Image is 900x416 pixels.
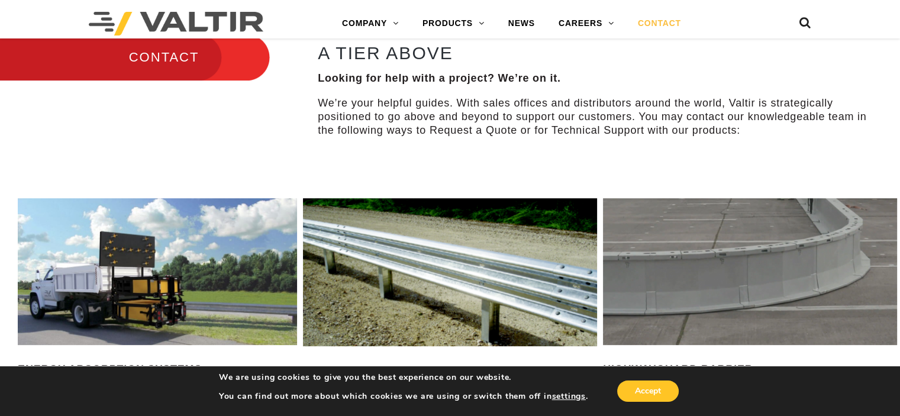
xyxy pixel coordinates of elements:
[626,12,693,36] a: CONTACT
[318,96,868,138] p: We’re your helpful guides. With sales offices and distributors around the world, Valtir is strate...
[303,365,428,376] strong: GUARDRAIL SYSTEMS
[219,372,588,383] p: We are using cookies to give you the best experience on our website.
[318,72,561,84] strong: Looking for help with a project? We’re on it.
[219,391,588,402] p: You can find out more about which cookies we are using or switch them off in .
[617,380,679,402] button: Accept
[603,363,897,404] p: MASH longitudinal redirecting steel barrier.
[496,12,547,36] a: NEWS
[330,12,411,36] a: COMPANY
[18,198,297,345] img: SS180M Contact Us Page Image
[18,363,202,375] strong: ENERGY ABSORPTION SYSTEMS
[411,12,496,36] a: PRODUCTS
[89,12,263,36] img: Valtir
[303,198,597,346] img: Guardrail Contact Us Page Image
[547,12,626,36] a: CAREERS
[603,363,753,375] strong: HIGHWAYGUARD BARRIER
[318,43,868,63] h2: A TIER ABOVE
[551,391,585,402] button: settings
[603,198,897,345] img: Radius-Barrier-Section-Highwayguard3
